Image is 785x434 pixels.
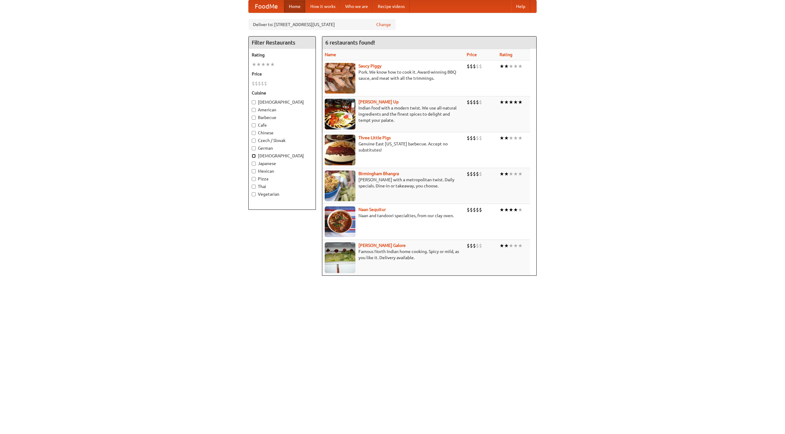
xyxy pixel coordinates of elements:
[252,130,312,136] label: Chinese
[509,206,513,213] li: ★
[473,242,476,249] li: $
[467,63,470,70] li: $
[470,135,473,141] li: $
[470,206,473,213] li: $
[358,171,399,176] b: Birmingham Bhangra
[325,141,462,153] p: Genuine East [US_STATE] barbecue. Accept no substitutes!
[252,131,256,135] input: Chinese
[467,99,470,106] li: $
[325,242,355,273] img: currygalore.jpg
[518,135,523,141] li: ★
[252,154,256,158] input: [DEMOGRAPHIC_DATA]
[252,139,256,143] input: Czech / Slovak
[500,63,504,70] li: ★
[500,135,504,141] li: ★
[476,206,479,213] li: $
[284,0,305,13] a: Home
[252,162,256,166] input: Japanese
[500,99,504,106] li: ★
[504,135,509,141] li: ★
[479,242,482,249] li: $
[258,80,261,87] li: $
[252,137,312,144] label: Czech / Slovak
[500,242,504,249] li: ★
[252,191,312,197] label: Vegetarian
[513,242,518,249] li: ★
[252,71,312,77] h5: Price
[504,63,509,70] li: ★
[340,0,373,13] a: Who we are
[252,160,312,167] label: Japanese
[325,206,355,237] img: naansequitur.jpg
[325,40,375,45] ng-pluralize: 6 restaurants found!
[325,63,355,94] img: saucy.jpg
[325,248,462,261] p: Famous North Indian home cooking. Spicy or mild, as you like it. Delivery available.
[509,135,513,141] li: ★
[252,145,312,151] label: German
[500,206,504,213] li: ★
[358,63,381,68] a: Saucy Piggy
[252,192,256,196] input: Vegetarian
[261,61,266,68] li: ★
[473,206,476,213] li: $
[470,242,473,249] li: $
[476,171,479,177] li: $
[325,105,462,123] p: Indian food with a modern twist. We use all-natural ingredients and the finest spices to delight ...
[252,169,256,173] input: Mexican
[513,135,518,141] li: ★
[470,171,473,177] li: $
[511,0,530,13] a: Help
[467,135,470,141] li: $
[476,99,479,106] li: $
[504,99,509,106] li: ★
[518,99,523,106] li: ★
[252,80,255,87] li: $
[358,135,391,140] a: Three Little Pigs
[358,99,399,104] a: [PERSON_NAME] Up
[518,242,523,249] li: ★
[252,185,256,189] input: Thai
[358,243,406,248] a: [PERSON_NAME] Galore
[252,107,312,113] label: American
[252,153,312,159] label: [DEMOGRAPHIC_DATA]
[252,146,256,150] input: German
[509,99,513,106] li: ★
[252,176,312,182] label: Pizza
[518,63,523,70] li: ★
[376,21,391,28] a: Change
[479,99,482,106] li: $
[249,36,316,49] h4: Filter Restaurants
[358,207,386,212] a: Naan Sequitur
[252,99,312,105] label: [DEMOGRAPHIC_DATA]
[476,135,479,141] li: $
[252,122,312,128] label: Cafe
[500,52,512,57] a: Rating
[479,63,482,70] li: $
[476,63,479,70] li: $
[270,61,275,68] li: ★
[473,135,476,141] li: $
[248,19,396,30] div: Deliver to: [STREET_ADDRESS][US_STATE]
[373,0,410,13] a: Recipe videos
[473,99,476,106] li: $
[504,242,509,249] li: ★
[252,177,256,181] input: Pizza
[325,177,462,189] p: [PERSON_NAME] with a metropolitan twist. Daily specials. Dine-in or takeaway, you choose.
[509,171,513,177] li: ★
[305,0,340,13] a: How it works
[504,206,509,213] li: ★
[252,183,312,190] label: Thai
[473,171,476,177] li: $
[513,99,518,106] li: ★
[513,63,518,70] li: ★
[255,80,258,87] li: $
[476,242,479,249] li: $
[509,242,513,249] li: ★
[252,114,312,121] label: Barbecue
[252,61,256,68] li: ★
[252,108,256,112] input: American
